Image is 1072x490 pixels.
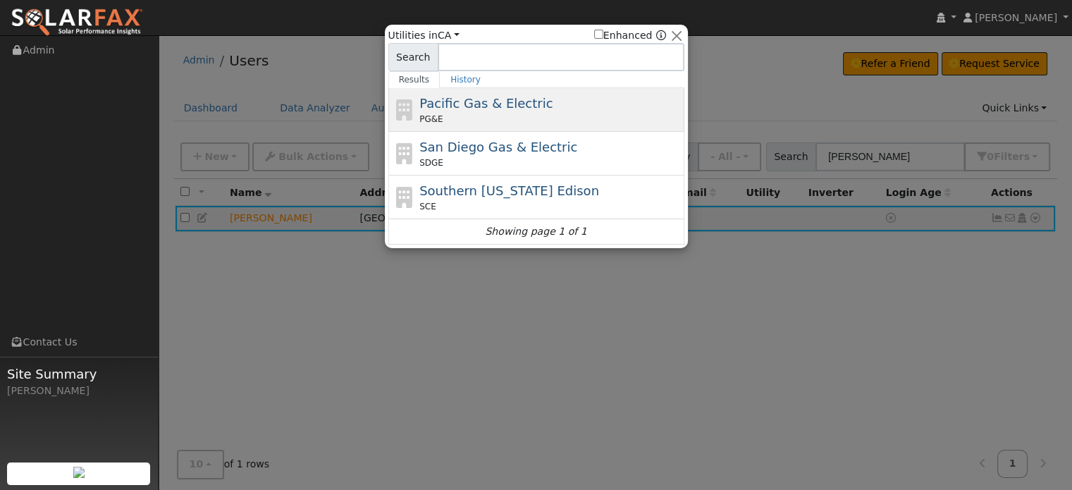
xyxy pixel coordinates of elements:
label: Enhanced [594,28,653,43]
span: SCE [419,200,436,213]
img: retrieve [73,467,85,478]
input: Enhanced [594,30,603,39]
a: History [440,71,491,88]
img: SolarFax [11,8,143,37]
span: Show enhanced providers [594,28,666,43]
span: Pacific Gas & Electric [419,96,553,111]
a: CA [438,30,460,41]
span: Site Summary [7,365,151,384]
i: Showing page 1 of 1 [485,224,586,239]
span: Utilities in [388,28,460,43]
span: Search [388,43,438,71]
span: Southern [US_STATE] Edison [419,183,599,198]
span: SDGE [419,157,443,169]
a: Results [388,71,440,88]
span: PG&E [419,113,443,125]
span: San Diego Gas & Electric [419,140,577,154]
a: Enhanced Providers [655,30,665,41]
div: [PERSON_NAME] [7,384,151,398]
span: [PERSON_NAME] [975,12,1057,23]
